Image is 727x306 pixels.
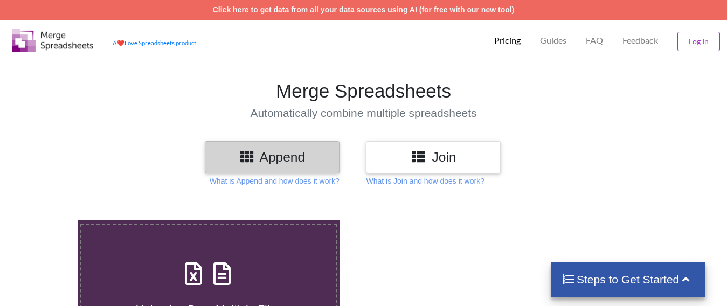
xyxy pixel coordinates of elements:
[213,5,515,14] a: Click here to get data from all your data sources using AI (for free with our new tool)
[12,29,93,52] img: Logo.png
[113,39,196,46] a: AheartLove Spreadsheets product
[586,35,603,46] p: FAQ
[213,149,331,165] h3: Append
[494,35,521,46] p: Pricing
[366,176,484,186] p: What is Join and how does it work?
[210,176,340,186] p: What is Append and how does it work?
[374,149,493,165] h3: Join
[677,32,720,51] button: Log In
[117,39,124,46] span: heart
[562,273,695,286] h4: Steps to Get Started
[622,36,658,45] span: Feedback
[540,35,566,46] p: Guides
